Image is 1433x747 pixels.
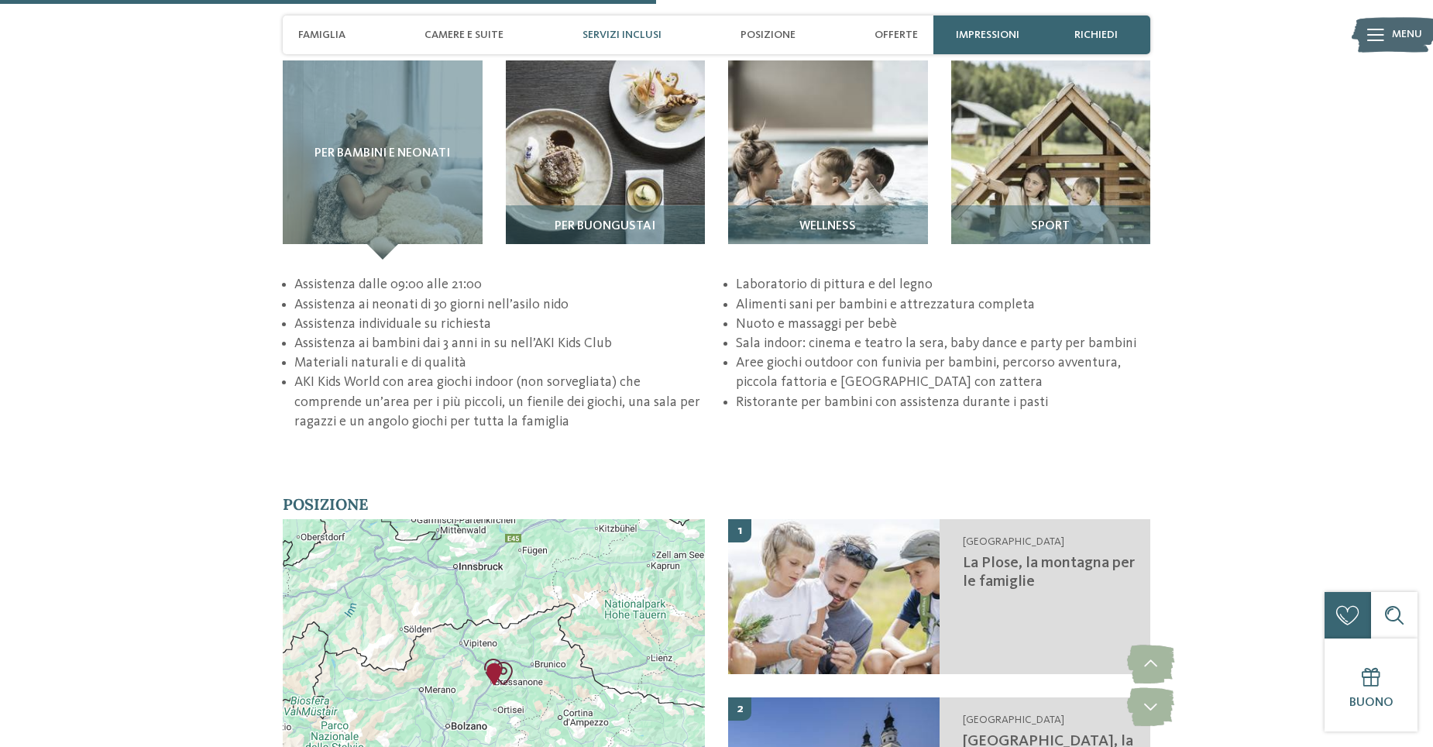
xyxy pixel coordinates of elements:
span: Buono [1349,697,1393,709]
span: 1 [737,522,742,539]
span: Servizi inclusi [582,29,662,42]
span: Famiglia [298,29,345,42]
span: Sport [1031,220,1070,234]
li: AKI Kids World con area giochi indoor (non sorvegliata) che comprende un’area per i più piccoli, ... [294,373,709,432]
span: La Plose, la montagna per le famiglie [963,556,1135,590]
span: [GEOGRAPHIC_DATA] [963,536,1064,547]
li: Ristorante per bambini con assistenza durante i pasti [736,393,1150,412]
li: Laboratorio di pittura e del legno [736,275,1150,294]
span: [GEOGRAPHIC_DATA] [963,714,1064,725]
span: Wellness [799,220,856,234]
span: Posizione [741,29,796,42]
span: 2 [737,701,744,718]
div: AKI Family Resort PLOSE [483,663,506,686]
span: Per buongustai [555,220,655,234]
span: Camere e Suite [424,29,503,42]
span: Impressioni [956,29,1019,42]
li: Assistenza ai bambini dai 3 anni in su nell’AKI Kids Club [294,334,709,353]
span: Per bambini e neonati [314,147,450,161]
img: AKI: tutto quello che un bimbo può desiderare [951,60,1151,260]
img: AKI: tutto quello che un bimbo può desiderare [728,60,928,260]
a: Buono [1325,639,1418,732]
li: Assistenza dalle 09:00 alle 21:00 [294,275,709,294]
li: Assistenza ai neonati di 30 giorni nell’asilo nido [294,295,709,315]
li: Alimenti sani per bambini e attrezzatura completa [736,295,1150,315]
div: La Plose, la montagna per le famiglie [492,662,515,685]
li: Assistenza individuale su richiesta [294,315,709,334]
span: Offerte [875,29,918,42]
img: AKI: tutto quello che un bimbo può desiderare [506,60,706,260]
div: Bressanone, la città vescovile [482,659,505,682]
li: Nuoto e massaggi per bebè [736,315,1150,334]
li: Materiali naturali e di qualità [294,353,709,373]
li: Sala indoor: cinema e teatro la sera, baby dance e party per bambini [736,334,1150,353]
img: AKI: tutto quello che un bimbo può desiderare [728,519,940,674]
span: Posizione [283,494,368,514]
span: richiedi [1074,29,1118,42]
li: Aree giochi outdoor con funivia per bambini, percorso avventura, piccola fattoria e [GEOGRAPHIC_D... [736,353,1150,392]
